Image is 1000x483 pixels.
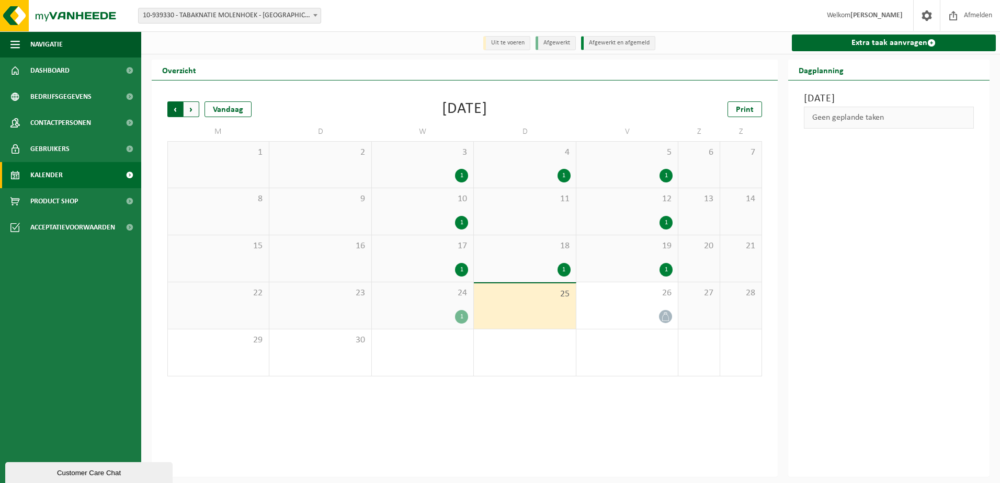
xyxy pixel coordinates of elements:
[275,147,366,158] span: 2
[138,8,321,24] span: 10-939330 - TABAKNATIE MOLENHOEK - MEERDONK
[536,36,576,50] li: Afgewerkt
[479,289,570,300] span: 25
[30,84,92,110] span: Bedrijfsgegevens
[167,101,183,117] span: Vorige
[455,169,468,182] div: 1
[5,460,175,483] iframe: chat widget
[173,193,264,205] span: 8
[788,60,854,80] h2: Dagplanning
[660,169,673,182] div: 1
[558,263,571,277] div: 1
[455,216,468,229] div: 1
[173,335,264,346] span: 29
[728,101,762,117] a: Print
[483,36,530,50] li: Uit te voeren
[582,287,673,299] span: 26
[275,335,366,346] span: 30
[720,122,762,141] td: Z
[455,263,468,277] div: 1
[725,193,756,205] span: 14
[479,193,570,205] span: 11
[372,122,474,141] td: W
[173,240,264,252] span: 15
[576,122,678,141] td: V
[377,193,468,205] span: 10
[377,240,468,252] span: 17
[582,240,673,252] span: 19
[184,101,199,117] span: Volgende
[736,106,754,114] span: Print
[275,193,366,205] span: 9
[792,34,996,51] a: Extra taak aanvragen
[684,147,714,158] span: 6
[804,107,974,129] div: Geen geplande taken
[684,193,714,205] span: 13
[139,8,321,23] span: 10-939330 - TABAKNATIE MOLENHOEK - MEERDONK
[173,147,264,158] span: 1
[269,122,371,141] td: D
[30,110,91,136] span: Contactpersonen
[377,287,468,299] span: 24
[152,60,207,80] h2: Overzicht
[850,11,903,19] strong: [PERSON_NAME]
[30,214,115,240] span: Acceptatievoorwaarden
[275,240,366,252] span: 16
[474,122,576,141] td: D
[558,169,571,182] div: 1
[678,122,720,141] td: Z
[725,147,756,158] span: 7
[442,101,487,117] div: [DATE]
[167,122,269,141] td: M
[30,57,70,84] span: Dashboard
[581,36,655,50] li: Afgewerkt en afgemeld
[582,193,673,205] span: 12
[804,91,974,107] h3: [DATE]
[725,287,756,299] span: 28
[725,240,756,252] span: 21
[455,310,468,324] div: 1
[30,188,78,214] span: Product Shop
[30,31,63,57] span: Navigatie
[377,147,468,158] span: 3
[479,147,570,158] span: 4
[684,240,714,252] span: 20
[582,147,673,158] span: 5
[275,287,366,299] span: 23
[479,240,570,252] span: 18
[684,287,714,299] span: 27
[30,136,70,162] span: Gebruikers
[660,216,673,229] div: 1
[30,162,63,188] span: Kalender
[173,287,264,299] span: 22
[660,263,673,277] div: 1
[204,101,252,117] div: Vandaag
